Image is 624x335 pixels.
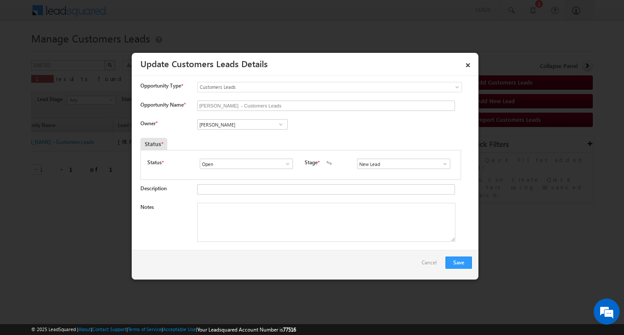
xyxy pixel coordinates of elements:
div: Status [140,138,167,150]
label: Opportunity Name [140,101,185,108]
a: Show All Items [437,159,448,168]
label: Owner [140,120,157,127]
input: Type to Search [357,159,450,169]
label: Notes [140,204,154,210]
span: 77516 [283,326,296,333]
span: © 2025 LeadSquared | | | | | [31,325,296,334]
a: Contact Support [92,326,127,332]
a: Update Customers Leads Details [140,57,268,69]
input: Type to Search [197,119,288,130]
a: × [461,56,475,71]
label: Stage [305,159,318,166]
a: Show All Items [275,120,286,129]
a: Customers Leads [197,82,462,92]
span: Your Leadsquared Account Number is [197,326,296,333]
img: d_60004797649_company_0_60004797649 [15,46,36,57]
input: Type to Search [200,159,293,169]
div: Chat with us now [45,46,146,57]
a: Cancel [422,257,441,273]
label: Status [147,159,162,166]
a: Terms of Service [128,326,162,332]
button: Save [445,257,472,269]
em: Start Chat [118,267,157,279]
a: About [78,326,91,332]
a: Acceptable Use [163,326,196,332]
a: Show All Items [280,159,291,168]
span: Customers Leads [198,83,426,91]
label: Description [140,185,167,192]
textarea: Type your message and hit 'Enter' [11,80,158,260]
span: Opportunity Type [140,82,181,90]
div: Minimize live chat window [142,4,163,25]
